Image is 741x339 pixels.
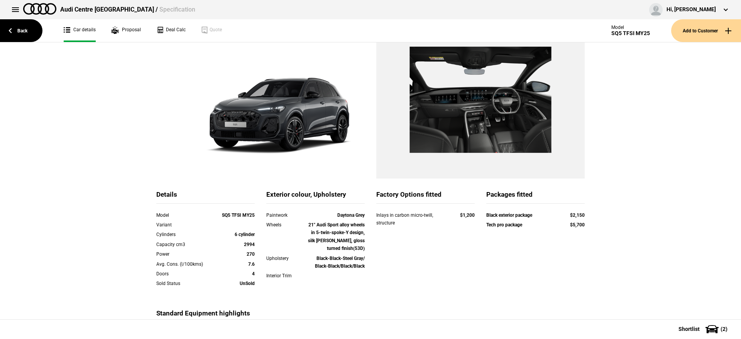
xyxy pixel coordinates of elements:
div: Standard Equipment highlights [156,309,365,322]
div: Model [156,211,215,219]
strong: UnSold [240,281,255,286]
div: Wheels [266,221,306,229]
strong: Black exterior package [486,213,532,218]
div: Paintwork [266,211,306,219]
a: Car details [64,19,96,42]
div: Inlays in carbon micro-twill, structure [376,211,445,227]
strong: 21" Audi Sport alloy wheels in 5-twin-spoke-Y design, silk [PERSON_NAME], gloss turned finish(53D) [308,222,365,251]
div: Hi, [PERSON_NAME] [667,6,716,13]
strong: 2994 [244,242,255,247]
div: Capacity cm3 [156,241,215,248]
strong: 7.6 [248,261,255,267]
div: Factory Options fitted [376,190,475,204]
strong: 270 [247,251,255,257]
div: Exterior colour, Upholstery [266,190,365,204]
div: Sold Status [156,280,215,287]
strong: 4 [252,271,255,277]
div: Variant [156,221,215,229]
strong: Black-Black-Steel Gray/ Black-Black/Black/Black [315,256,365,269]
span: Shortlist [678,326,700,332]
strong: 6 cylinder [235,232,255,237]
div: Details [156,190,255,204]
button: Shortlist(2) [667,319,741,339]
a: Deal Calc [156,19,186,42]
div: Cylinders [156,231,215,238]
div: Model [611,25,650,30]
span: Specification [159,6,195,13]
div: Power [156,250,215,258]
div: Audi Centre [GEOGRAPHIC_DATA] / [60,5,195,14]
strong: Daytona Grey [337,213,365,218]
div: Doors [156,270,215,278]
strong: $1,200 [460,213,475,218]
a: Proposal [111,19,141,42]
div: Avg. Cons. (l/100kms) [156,260,215,268]
div: SQ5 TFSI MY25 [611,30,650,37]
img: audi.png [23,3,56,15]
span: ( 2 ) [721,326,727,332]
button: Add to Customer [671,19,741,42]
div: Interior Trim [266,272,306,280]
strong: $5,700 [570,222,585,228]
div: Packages fitted [486,190,585,204]
strong: Tech pro package [486,222,522,228]
strong: $2,150 [570,213,585,218]
div: Upholstery [266,255,306,262]
strong: SQ5 TFSI MY25 [222,213,255,218]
